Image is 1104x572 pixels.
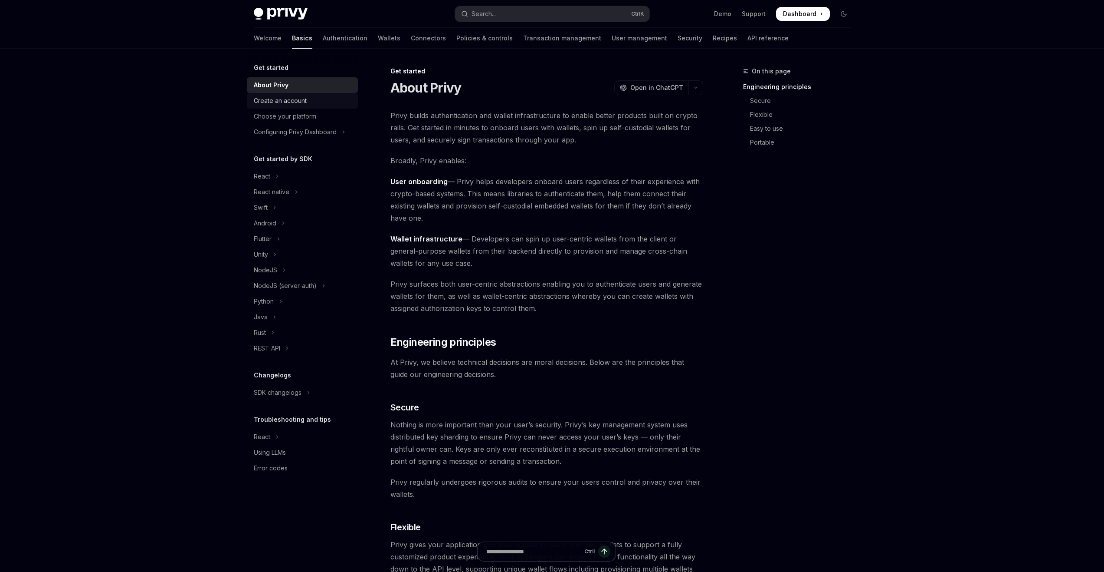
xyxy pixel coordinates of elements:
button: Open in ChatGPT [614,80,688,95]
button: Toggle NodeJS section [247,262,358,278]
h5: Get started [254,63,288,73]
a: Transaction management [523,28,601,49]
div: Search... [472,9,496,19]
a: Secure [743,94,858,108]
h5: Troubleshooting and tips [254,414,331,425]
div: Get started [390,67,703,76]
h5: Changelogs [254,370,291,380]
span: Broadly, Privy enables: [390,155,703,167]
div: REST API [254,343,280,354]
a: Connectors [411,28,446,49]
div: Java [254,312,268,322]
span: At Privy, we believe technical decisions are moral decisions. Below are the principles that guide... [390,356,703,380]
span: Secure [390,401,419,413]
button: Toggle React native section [247,184,358,200]
a: Wallets [378,28,400,49]
h1: About Privy [390,80,462,96]
a: Portable [743,136,858,149]
div: NodeJS [254,265,277,275]
button: Toggle dark mode [837,7,851,21]
button: Toggle React section [247,429,358,445]
a: Support [742,10,766,18]
button: Toggle SDK changelogs section [247,385,358,400]
a: User management [612,28,667,49]
button: Open search [455,6,649,22]
span: — Developers can spin up user-centric wallets from the client or general-purpose wallets from the... [390,233,703,269]
div: React [254,432,270,442]
div: Flutter [254,234,272,244]
a: Choose your platform [247,109,358,124]
a: Engineering principles [743,80,858,94]
span: Nothing is more important than your user’s security. Privy’s key management system uses distribut... [390,419,703,467]
a: Dashboard [776,7,830,21]
a: Flexible [743,108,858,122]
div: NodeJS (server-auth) [254,281,317,291]
span: Engineering principles [390,335,496,349]
div: Configuring Privy Dashboard [254,127,337,137]
a: Recipes [713,28,737,49]
div: Rust [254,327,266,338]
button: Toggle Configuring Privy Dashboard section [247,124,358,140]
div: Using LLMs [254,447,286,458]
span: Privy regularly undergoes rigorous audits to ensure your users control and privacy over their wal... [390,476,703,500]
button: Toggle React section [247,169,358,184]
strong: User onboarding [390,177,448,186]
button: Send message [598,546,610,558]
h5: Get started by SDK [254,154,312,164]
a: Authentication [323,28,367,49]
div: SDK changelogs [254,387,301,398]
button: Toggle Unity section [247,247,358,262]
div: Create an account [254,96,307,106]
span: On this page [752,66,791,76]
button: Toggle NodeJS (server-auth) section [247,278,358,294]
a: Using LLMs [247,445,358,460]
button: Toggle Python section [247,294,358,309]
a: Demo [714,10,731,18]
a: About Privy [247,77,358,93]
a: API reference [747,28,789,49]
div: About Privy [254,80,288,90]
span: Open in ChatGPT [630,83,683,92]
button: Toggle Java section [247,309,358,325]
div: Choose your platform [254,111,316,122]
button: Toggle Swift section [247,200,358,215]
button: Toggle Rust section [247,325,358,341]
a: Create an account [247,93,358,109]
div: React native [254,187,289,197]
div: Python [254,296,274,307]
a: Welcome [254,28,282,49]
span: Privy surfaces both user-centric abstractions enabling you to authenticate users and generate wal... [390,278,703,314]
a: Policies & controls [456,28,513,49]
a: Basics [292,28,312,49]
div: Android [254,218,276,228]
a: Easy to use [743,122,858,136]
div: React [254,171,270,182]
span: Flexible [390,521,421,533]
div: Unity [254,249,268,260]
button: Toggle Flutter section [247,231,358,247]
button: Toggle REST API section [247,341,358,356]
div: Error codes [254,463,288,473]
button: Toggle Android section [247,215,358,231]
div: Swift [254,202,268,213]
a: Security [678,28,702,49]
a: Error codes [247,460,358,476]
span: Ctrl K [631,10,644,17]
span: Privy builds authentication and wallet infrastructure to enable better products built on crypto r... [390,109,703,146]
span: Dashboard [783,10,816,18]
input: Ask a question... [486,542,581,561]
img: dark logo [254,8,308,20]
strong: Wallet infrastructure [390,235,462,243]
span: — Privy helps developers onboard users regardless of their experience with crypto-based systems. ... [390,175,703,224]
